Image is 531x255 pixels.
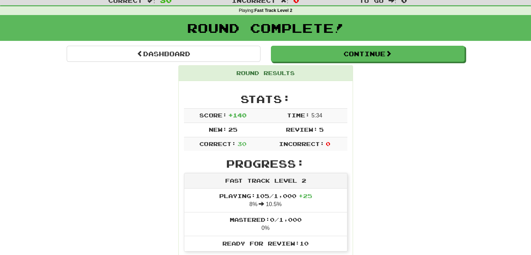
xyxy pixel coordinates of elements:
[326,140,330,147] span: 0
[311,112,322,118] span: 5 : 34
[184,173,347,189] div: Fast Track Level 2
[230,216,302,223] span: Mastered: 0 / 1,000
[271,46,465,62] button: Continue
[199,112,227,118] span: Score:
[2,21,529,35] h1: Round Complete!
[228,126,237,133] span: 25
[287,112,310,118] span: Time:
[319,126,324,133] span: 5
[184,212,347,236] li: 0%
[67,46,260,62] a: Dashboard
[222,240,309,247] span: Ready for Review: 10
[199,140,236,147] span: Correct:
[184,158,347,169] h2: Progress:
[286,126,317,133] span: Review:
[298,192,312,199] span: + 25
[237,140,246,147] span: 30
[228,112,246,118] span: + 140
[279,140,324,147] span: Incorrect:
[219,192,312,199] span: Playing: 105 / 1,000
[255,8,293,13] strong: Fast Track Level 2
[179,66,353,81] div: Round Results
[184,93,347,105] h2: Stats:
[208,126,227,133] span: New:
[184,189,347,212] li: 8% 10.5%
